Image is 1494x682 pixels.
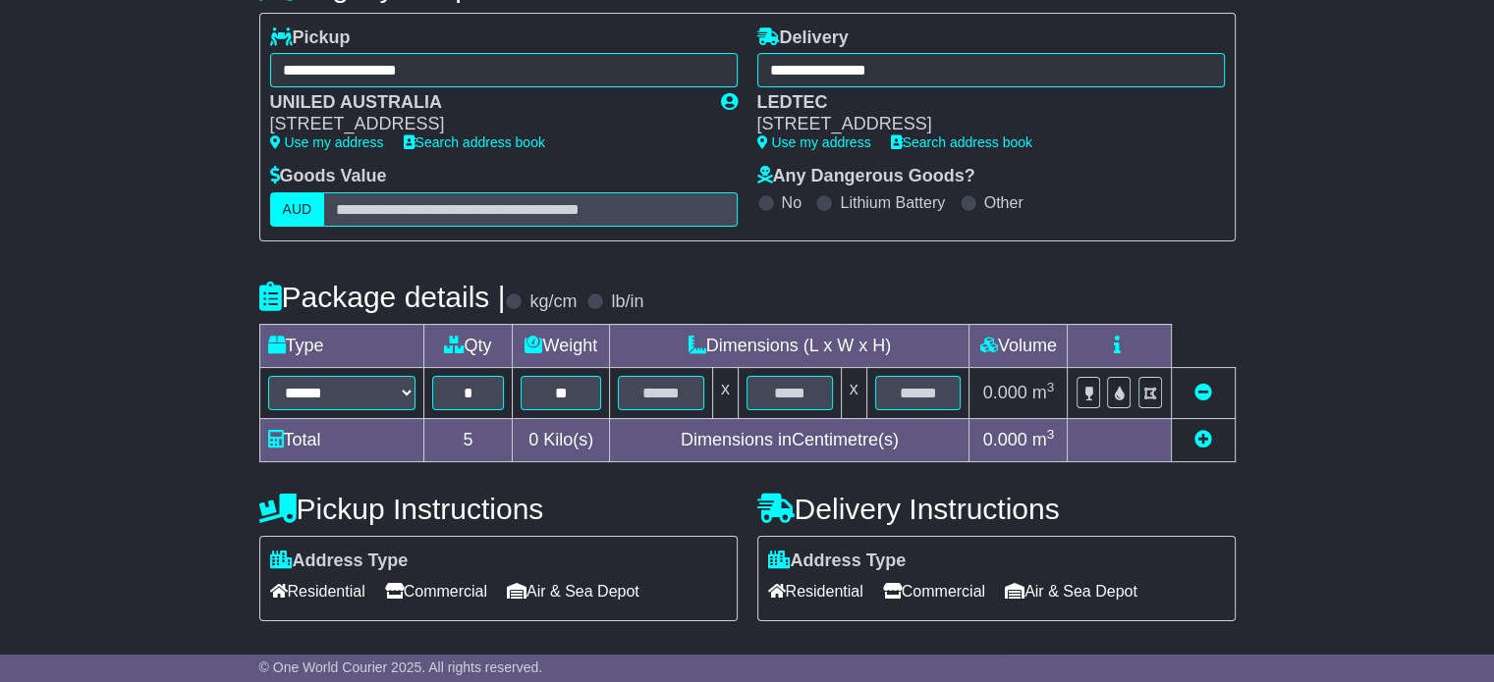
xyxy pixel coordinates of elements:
[841,367,866,418] td: x
[270,92,701,114] div: UNILED AUSTRALIA
[757,27,849,49] label: Delivery
[270,114,701,135] div: [STREET_ADDRESS]
[1032,383,1055,402] span: m
[270,134,384,150] a: Use my address
[513,324,610,367] td: Weight
[529,291,577,313] label: kg/cm
[270,576,365,606] span: Residential
[712,367,738,418] td: x
[983,383,1027,402] span: 0.000
[507,576,639,606] span: Air & Sea Depot
[983,430,1027,449] span: 0.000
[1047,380,1055,394] sup: 3
[385,576,487,606] span: Commercial
[259,324,423,367] td: Type
[259,493,738,525] h4: Pickup Instructions
[423,418,513,461] td: 5
[1194,383,1212,402] a: Remove this item
[768,551,907,572] label: Address Type
[840,193,945,212] label: Lithium Battery
[528,430,538,449] span: 0
[1032,430,1055,449] span: m
[270,166,387,187] label: Goods Value
[513,418,610,461] td: Kilo(s)
[259,659,543,675] span: © One World Courier 2025. All rights reserved.
[259,281,506,313] h4: Package details |
[768,576,863,606] span: Residential
[757,493,1236,525] h4: Delivery Instructions
[757,92,1205,114] div: LEDTEC
[270,27,351,49] label: Pickup
[1047,427,1055,442] sup: 3
[757,114,1205,135] div: [STREET_ADDRESS]
[270,192,325,227] label: AUD
[610,418,969,461] td: Dimensions in Centimetre(s)
[757,134,871,150] a: Use my address
[969,324,1068,367] td: Volume
[757,166,975,187] label: Any Dangerous Goods?
[259,418,423,461] td: Total
[404,134,545,150] a: Search address book
[423,324,513,367] td: Qty
[984,193,1024,212] label: Other
[1005,576,1137,606] span: Air & Sea Depot
[883,576,985,606] span: Commercial
[611,291,643,313] label: lb/in
[1194,430,1212,449] a: Add new item
[270,551,409,572] label: Address Type
[891,134,1032,150] a: Search address book
[782,193,802,212] label: No
[610,324,969,367] td: Dimensions (L x W x H)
